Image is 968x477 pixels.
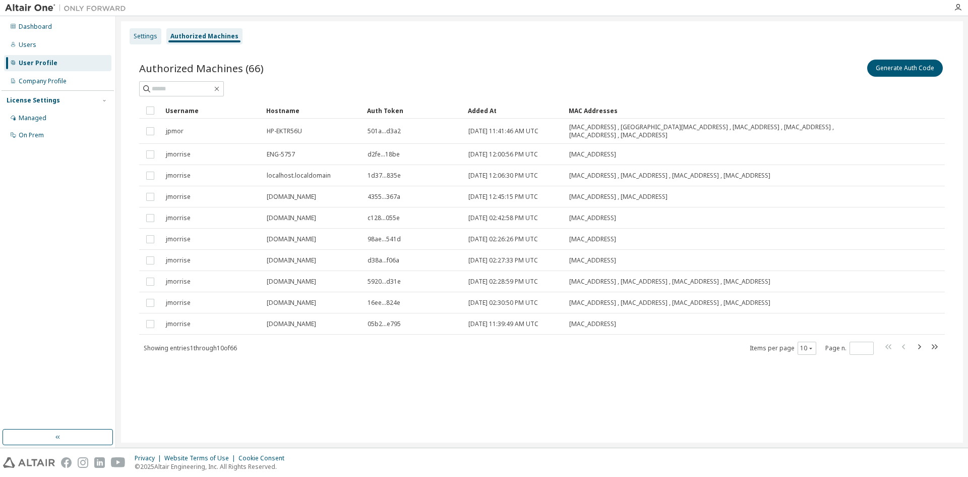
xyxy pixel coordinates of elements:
[166,172,191,180] span: jmorrise
[164,454,238,462] div: Website Terms of Use
[267,256,316,264] span: [DOMAIN_NAME]
[368,193,400,201] span: 4355...367a
[166,320,191,328] span: jmorrise
[468,102,561,119] div: Added At
[468,320,538,328] span: [DATE] 11:39:49 AM UTC
[468,150,538,158] span: [DATE] 12:00:56 PM UTC
[569,102,839,119] div: MAC Addresses
[3,457,55,468] img: altair_logo.svg
[368,235,401,243] span: 98ae...541d
[569,235,616,243] span: [MAC_ADDRESS]
[468,214,538,222] span: [DATE] 02:42:58 PM UTC
[166,214,191,222] span: jmorrise
[7,96,60,104] div: License Settings
[19,131,44,139] div: On Prem
[19,41,36,49] div: Users
[166,193,191,201] span: jmorrise
[166,256,191,264] span: jmorrise
[61,457,72,468] img: facebook.svg
[19,59,57,67] div: User Profile
[166,299,191,307] span: jmorrise
[750,342,816,355] span: Items per page
[569,150,616,158] span: [MAC_ADDRESS]
[800,344,814,352] button: 10
[19,77,67,85] div: Company Profile
[170,32,238,40] div: Authorized Machines
[468,278,538,286] span: [DATE] 02:28:59 PM UTC
[238,454,290,462] div: Cookie Consent
[569,299,770,307] span: [MAC_ADDRESS] , [MAC_ADDRESS] , [MAC_ADDRESS] , [MAC_ADDRESS]
[468,127,538,135] span: [DATE] 11:41:46 AM UTC
[144,344,237,352] span: Showing entries 1 through 10 of 66
[135,462,290,471] p: © 2025 Altair Engineering, Inc. All Rights Reserved.
[368,256,399,264] span: d38a...f06a
[569,256,616,264] span: [MAC_ADDRESS]
[267,278,316,286] span: [DOMAIN_NAME]
[19,114,46,122] div: Managed
[5,3,131,13] img: Altair One
[867,60,943,77] button: Generate Auth Code
[368,299,400,307] span: 16ee...824e
[468,299,538,307] span: [DATE] 02:30:50 PM UTC
[368,214,400,222] span: c128...055e
[368,278,401,286] span: 5920...d31e
[134,32,157,40] div: Settings
[368,320,401,328] span: 05b2...e795
[267,150,295,158] span: ENG-5757
[368,150,400,158] span: d2fe...18be
[569,172,770,180] span: [MAC_ADDRESS] , [MAC_ADDRESS] , [MAC_ADDRESS] , [MAC_ADDRESS]
[78,457,88,468] img: instagram.svg
[569,214,616,222] span: [MAC_ADDRESS]
[166,127,184,135] span: jpmor
[368,172,401,180] span: 1d37...835e
[267,214,316,222] span: [DOMAIN_NAME]
[166,235,191,243] span: jmorrise
[267,193,316,201] span: [DOMAIN_NAME]
[367,102,460,119] div: Auth Token
[267,299,316,307] span: [DOMAIN_NAME]
[569,193,668,201] span: [MAC_ADDRESS] , [MAC_ADDRESS]
[569,320,616,328] span: [MAC_ADDRESS]
[94,457,105,468] img: linkedin.svg
[267,235,316,243] span: [DOMAIN_NAME]
[368,127,401,135] span: 501a...d3a2
[569,278,770,286] span: [MAC_ADDRESS] , [MAC_ADDRESS] , [MAC_ADDRESS] , [MAC_ADDRESS]
[166,278,191,286] span: jmorrise
[267,127,302,135] span: HP-EKTR56U
[267,172,331,180] span: localhost.localdomain
[135,454,164,462] div: Privacy
[468,235,538,243] span: [DATE] 02:26:26 PM UTC
[165,102,258,119] div: Username
[825,342,874,355] span: Page n.
[468,172,538,180] span: [DATE] 12:06:30 PM UTC
[139,61,264,75] span: Authorized Machines (66)
[166,150,191,158] span: jmorrise
[468,256,538,264] span: [DATE] 02:27:33 PM UTC
[468,193,538,201] span: [DATE] 12:45:15 PM UTC
[111,457,126,468] img: youtube.svg
[267,320,316,328] span: [DOMAIN_NAME]
[266,102,359,119] div: Hostname
[569,123,838,139] span: [MAC_ADDRESS] , [GEOGRAPHIC_DATA][MAC_ADDRESS] , [MAC_ADDRESS] , [MAC_ADDRESS] , [MAC_ADDRESS] , ...
[19,23,52,31] div: Dashboard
